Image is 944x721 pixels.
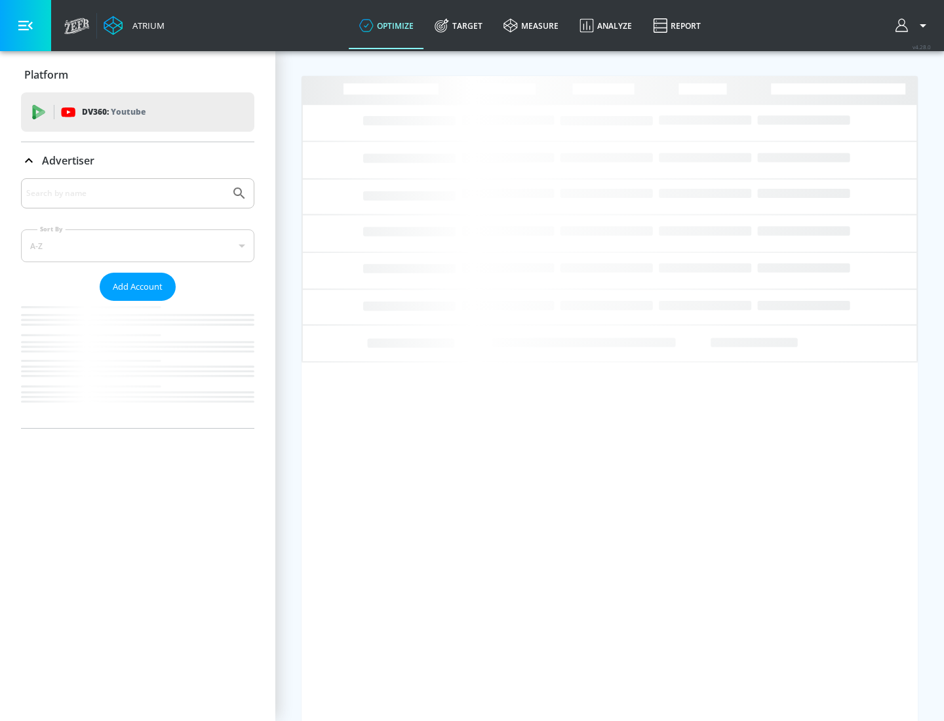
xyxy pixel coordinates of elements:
div: Platform [21,56,254,93]
p: Platform [24,68,68,82]
span: Add Account [113,279,163,294]
nav: list of Advertiser [21,301,254,428]
a: Target [424,2,493,49]
p: Youtube [111,105,146,119]
div: A-Z [21,229,254,262]
a: Atrium [104,16,165,35]
p: Advertiser [42,153,94,168]
p: DV360: [82,105,146,119]
div: Atrium [127,20,165,31]
a: Report [642,2,711,49]
a: Analyze [569,2,642,49]
div: Advertiser [21,142,254,179]
label: Sort By [37,225,66,233]
div: DV360: Youtube [21,92,254,132]
input: Search by name [26,185,225,202]
div: Advertiser [21,178,254,428]
span: v 4.28.0 [913,43,931,50]
a: measure [493,2,569,49]
button: Add Account [100,273,176,301]
a: optimize [349,2,424,49]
